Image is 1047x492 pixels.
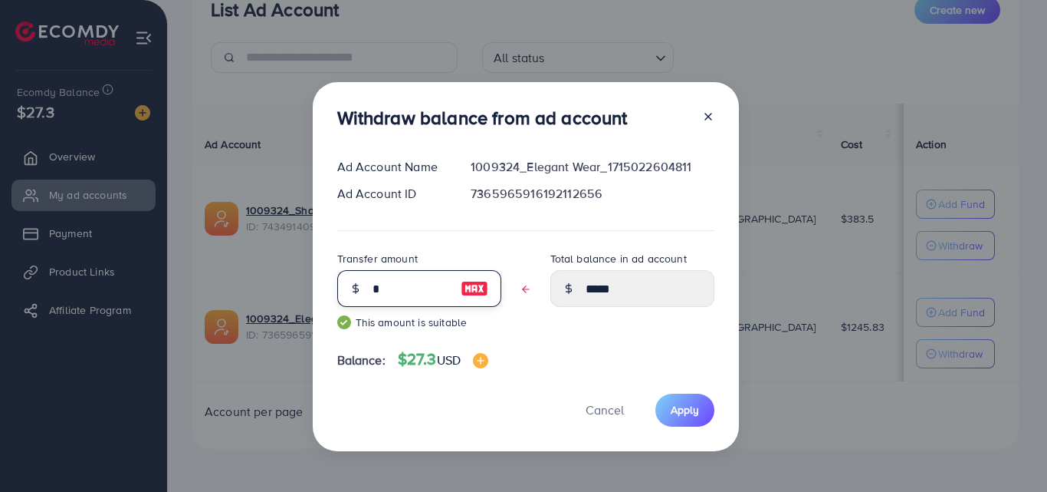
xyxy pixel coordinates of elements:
span: Cancel [586,401,624,418]
span: Apply [671,402,699,418]
h3: Withdraw balance from ad account [337,107,628,129]
button: Cancel [566,394,643,427]
div: 1009324_Elegant Wear_1715022604811 [458,158,726,176]
div: Ad Account ID [325,185,459,203]
h4: $27.3 [398,350,488,369]
img: image [461,279,488,298]
span: Balance: [337,352,386,369]
img: image [473,353,488,368]
button: Apply [655,394,714,427]
label: Transfer amount [337,251,418,266]
div: 7365965916192112656 [458,185,726,203]
div: Ad Account Name [325,158,459,176]
iframe: Chat [982,423,1036,480]
small: This amount is suitable [337,315,501,330]
img: guide [337,315,351,329]
span: USD [437,352,461,368]
label: Total balance in ad account [550,251,687,266]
